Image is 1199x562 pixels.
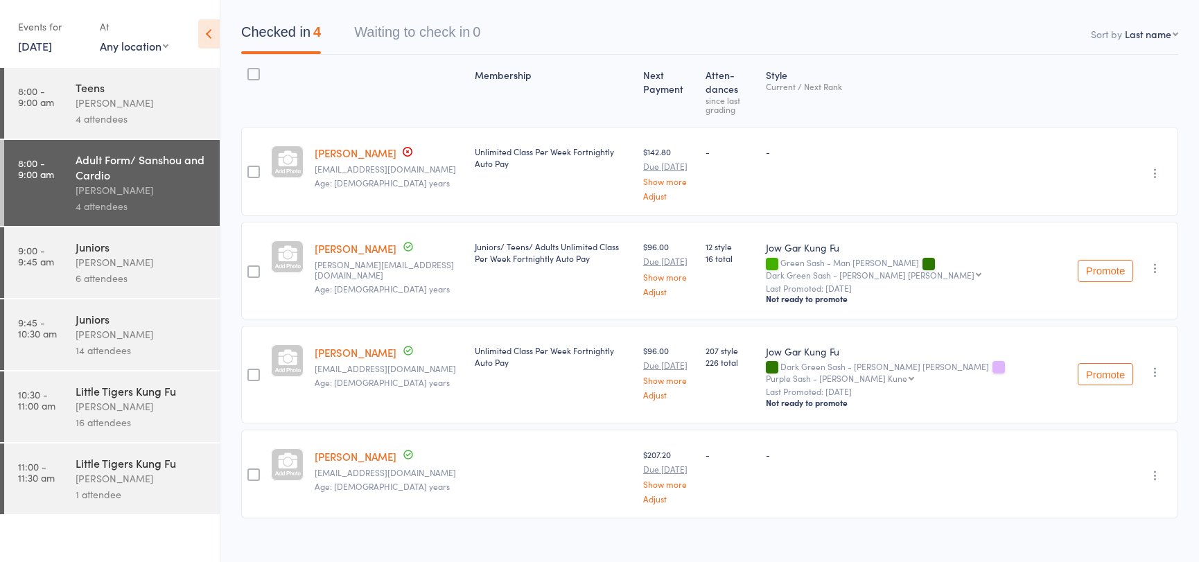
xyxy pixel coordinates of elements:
[100,15,168,38] div: At
[643,376,694,385] a: Show more
[643,161,694,171] small: Due [DATE]
[766,293,1067,304] div: Not ready to promote
[766,82,1067,91] div: Current / Next Rank
[766,146,1067,157] div: -
[1078,363,1133,385] button: Promote
[315,376,450,388] span: Age: [DEMOGRAPHIC_DATA] years
[643,390,694,399] a: Adjust
[313,24,321,39] div: 4
[4,444,220,514] a: 11:00 -11:30 amLittle Tigers Kung Fu[PERSON_NAME]1 attendee
[475,344,632,368] div: Unlimited Class Per Week Fortnightly Auto Pay
[315,364,464,374] small: admin@kungfupadstow.com.au
[706,344,755,356] span: 207 style
[766,374,907,383] div: Purple Sash - [PERSON_NAME] Kune
[469,61,638,121] div: Membership
[766,387,1067,396] small: Last Promoted: [DATE]
[643,494,694,503] a: Adjust
[241,17,321,54] button: Checked in4
[766,240,1067,254] div: Jow Gar Kung Fu
[76,198,208,214] div: 4 attendees
[18,157,54,179] time: 8:00 - 9:00 am
[315,177,450,188] span: Age: [DEMOGRAPHIC_DATA] years
[18,15,86,38] div: Events for
[706,240,755,252] span: 12 style
[706,448,755,460] div: -
[706,146,755,157] div: -
[766,283,1067,293] small: Last Promoted: [DATE]
[706,252,755,264] span: 16 total
[76,152,208,182] div: Adult Form/ Sanshou and Cardio
[18,245,54,267] time: 9:00 - 9:45 am
[643,177,694,186] a: Show more
[18,85,54,107] time: 8:00 - 9:00 am
[18,317,57,339] time: 9:45 - 10:30 am
[18,389,55,411] time: 10:30 - 11:00 am
[76,326,208,342] div: [PERSON_NAME]
[4,68,220,139] a: 8:00 -9:00 amTeens[PERSON_NAME]4 attendees
[76,398,208,414] div: [PERSON_NAME]
[315,260,464,280] small: liam.najjar@gmail.com
[706,356,755,368] span: 226 total
[76,455,208,471] div: Little Tigers Kung Fu
[643,191,694,200] a: Adjust
[475,240,632,264] div: Juniors/ Teens/ Adults Unlimited Class Per Week Fortnightly Auto Pay
[76,182,208,198] div: [PERSON_NAME]
[473,24,480,39] div: 0
[76,471,208,486] div: [PERSON_NAME]
[766,258,1067,279] div: Green Sash - Man [PERSON_NAME]
[315,345,396,360] a: [PERSON_NAME]
[766,397,1067,408] div: Not ready to promote
[76,414,208,430] div: 16 attendees
[315,241,396,256] a: [PERSON_NAME]
[643,256,694,266] small: Due [DATE]
[76,383,208,398] div: Little Tigers Kung Fu
[638,61,700,121] div: Next Payment
[766,270,974,279] div: Dark Green Sash - [PERSON_NAME] [PERSON_NAME]
[1078,260,1133,282] button: Promote
[76,311,208,326] div: Juniors
[315,480,450,492] span: Age: [DEMOGRAPHIC_DATA] years
[76,270,208,286] div: 6 attendees
[1091,27,1122,41] label: Sort by
[18,38,52,53] a: [DATE]
[700,61,760,121] div: Atten­dances
[4,299,220,370] a: 9:45 -10:30 amJuniors[PERSON_NAME]14 attendees
[315,283,450,295] span: Age: [DEMOGRAPHIC_DATA] years
[643,146,694,200] div: $142.80
[643,464,694,474] small: Due [DATE]
[76,111,208,127] div: 4 attendees
[4,227,220,298] a: 9:00 -9:45 amJuniors[PERSON_NAME]6 attendees
[18,461,55,483] time: 11:00 - 11:30 am
[760,61,1072,121] div: Style
[643,360,694,370] small: Due [DATE]
[766,344,1067,358] div: Jow Gar Kung Fu
[766,448,1067,460] div: -
[643,480,694,489] a: Show more
[766,362,1067,383] div: Dark Green Sash - [PERSON_NAME] [PERSON_NAME]
[643,240,694,295] div: $96.00
[76,342,208,358] div: 14 attendees
[4,140,220,226] a: 8:00 -9:00 amAdult Form/ Sanshou and Cardio[PERSON_NAME]4 attendees
[706,96,755,114] div: since last grading
[76,486,208,502] div: 1 attendee
[76,80,208,95] div: Teens
[354,17,480,54] button: Waiting to check in0
[315,449,396,464] a: [PERSON_NAME]
[315,468,464,477] small: vtzortzis@gmail.com
[4,371,220,442] a: 10:30 -11:00 amLittle Tigers Kung Fu[PERSON_NAME]16 attendees
[315,146,396,160] a: [PERSON_NAME]
[1125,27,1171,41] div: Last name
[315,164,464,174] small: granite@internode.on.net
[100,38,168,53] div: Any location
[76,254,208,270] div: [PERSON_NAME]
[643,272,694,281] a: Show more
[76,95,208,111] div: [PERSON_NAME]
[475,146,632,169] div: Unlimited Class Per Week Fortnightly Auto Pay
[643,287,694,296] a: Adjust
[643,448,694,503] div: $207.20
[76,239,208,254] div: Juniors
[643,344,694,399] div: $96.00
